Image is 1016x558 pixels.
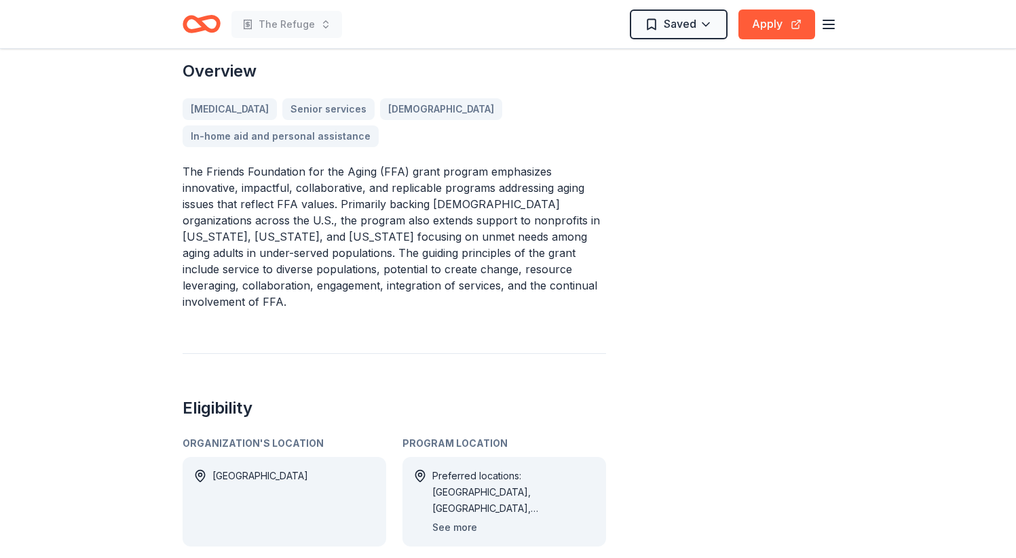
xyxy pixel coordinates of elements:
h2: Eligibility [183,397,606,419]
div: Preferred locations: [GEOGRAPHIC_DATA], [GEOGRAPHIC_DATA], [GEOGRAPHIC_DATA] ([GEOGRAPHIC_DATA], ... [432,468,595,517]
button: See more [432,519,477,536]
div: [GEOGRAPHIC_DATA] [212,468,308,536]
div: Program Location [402,435,606,452]
p: The Friends Foundation for the Aging (FFA) grant program emphasizes innovative, impactful, collab... [183,163,606,310]
button: Apply [738,9,815,39]
button: The Refuge [231,11,342,38]
span: The Refuge [259,16,315,33]
div: Organization's Location [183,435,386,452]
button: Saved [630,9,728,39]
h2: Overview [183,60,606,82]
span: Saved [664,15,696,33]
a: Home [183,8,221,40]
